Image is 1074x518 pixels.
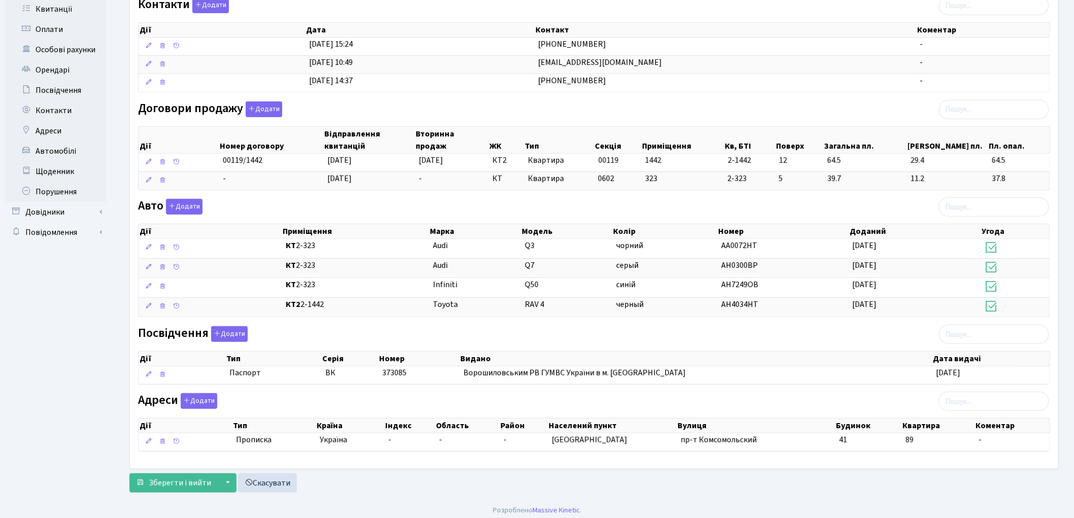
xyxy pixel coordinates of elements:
span: [DATE] [853,240,877,251]
th: Область [435,419,499,433]
th: Індекс [384,419,435,433]
th: Серія [321,352,378,366]
a: Щоденник [5,161,107,182]
span: Audi [433,260,448,271]
th: Угода [981,224,1050,238]
span: Україна [320,434,380,446]
a: Контакти [5,100,107,121]
span: 2-1442 [728,155,771,166]
span: 2-323 [286,279,425,291]
span: [PHONE_NUMBER] [539,39,607,50]
span: черный [616,299,644,310]
th: Приміщення [282,224,429,238]
button: Адреси [181,393,217,409]
span: Квартира [528,173,590,185]
th: Країна [316,419,384,433]
a: Особові рахунки [5,40,107,60]
span: 89 [905,434,914,445]
b: КТ [286,240,296,251]
span: 00119 [598,155,619,166]
input: Пошук... [939,100,1049,119]
span: - [920,39,923,50]
th: Номер [718,224,849,238]
th: Тип [232,419,316,433]
b: КТ2 [286,299,300,310]
button: Договори продажу [246,101,282,117]
span: АН0300ВР [721,260,758,271]
th: Дії [139,352,225,366]
th: Будинок [835,419,901,433]
span: - [504,434,507,445]
span: [DATE] [936,367,960,378]
th: Тип [524,127,594,153]
span: Q7 [525,260,534,271]
label: Адреси [138,393,217,409]
th: Загальна пл. [824,127,907,153]
span: ВК [325,367,335,378]
span: Квартира [528,155,590,166]
th: Доданий [849,224,981,238]
span: КТ2 [493,155,520,166]
button: Зберегти і вийти [129,473,218,493]
span: 29.4 [911,155,984,166]
span: 2-1442 [286,299,425,310]
span: RAV 4 [525,299,544,310]
th: Приміщення [642,127,724,153]
span: АН7249ОВ [721,279,758,290]
span: пр-т Комсомольский [681,434,757,445]
th: Поверх [775,127,824,153]
th: ЖК [489,127,524,153]
a: Посвідчення [5,80,107,100]
th: Район [499,419,548,433]
th: Вулиця [677,419,835,433]
span: [DATE] 14:37 [309,75,353,86]
button: Авто [166,199,203,215]
a: Порушення [5,182,107,202]
a: Додати [209,324,248,342]
a: Додати [178,392,217,409]
span: 2-323 [728,173,771,185]
th: Номер договору [219,127,323,153]
th: Секція [594,127,642,153]
a: Massive Kinetic [532,505,580,515]
th: Контакт [534,23,917,37]
span: 5 [779,173,820,185]
th: Квартира [901,419,975,433]
div: Розроблено . [493,505,581,516]
input: Пошук... [939,197,1049,217]
label: Посвідчення [138,326,248,342]
span: [DATE] [419,155,443,166]
span: Зберегти і вийти [149,477,211,489]
th: Населений пункт [548,419,677,433]
span: Ворошиловським РВ ГУМВС України в м. [GEOGRAPHIC_DATA] [463,367,686,378]
span: 64.5 [827,155,902,166]
a: Автомобілі [5,141,107,161]
span: AH4034НТ [721,299,758,310]
th: Кв, БТІ [724,127,775,153]
th: Дата [305,23,534,37]
span: 2-323 [286,240,425,252]
span: 1442 [645,155,661,166]
span: [DATE] 10:49 [309,57,353,68]
th: Пл. опал. [988,127,1050,153]
span: 64.5 [992,155,1046,166]
span: [DATE] [327,173,352,184]
span: Паспорт [229,367,318,379]
th: Вторинна продаж [415,127,489,153]
span: 00119/1442 [223,155,262,166]
span: Q3 [525,240,534,251]
span: Прописка [236,434,272,446]
span: [DATE] [853,299,877,310]
a: Повідомлення [5,222,107,243]
span: чорний [616,240,643,251]
span: 2-323 [286,260,425,271]
th: Колір [612,224,717,238]
span: - [979,434,982,445]
th: Дата видачі [932,352,1050,366]
span: АА0072НТ [721,240,757,251]
label: Договори продажу [138,101,282,117]
span: Audi [433,240,448,251]
span: [DATE] 15:24 [309,39,353,50]
span: 41 [839,434,847,445]
span: [PHONE_NUMBER] [539,75,607,86]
